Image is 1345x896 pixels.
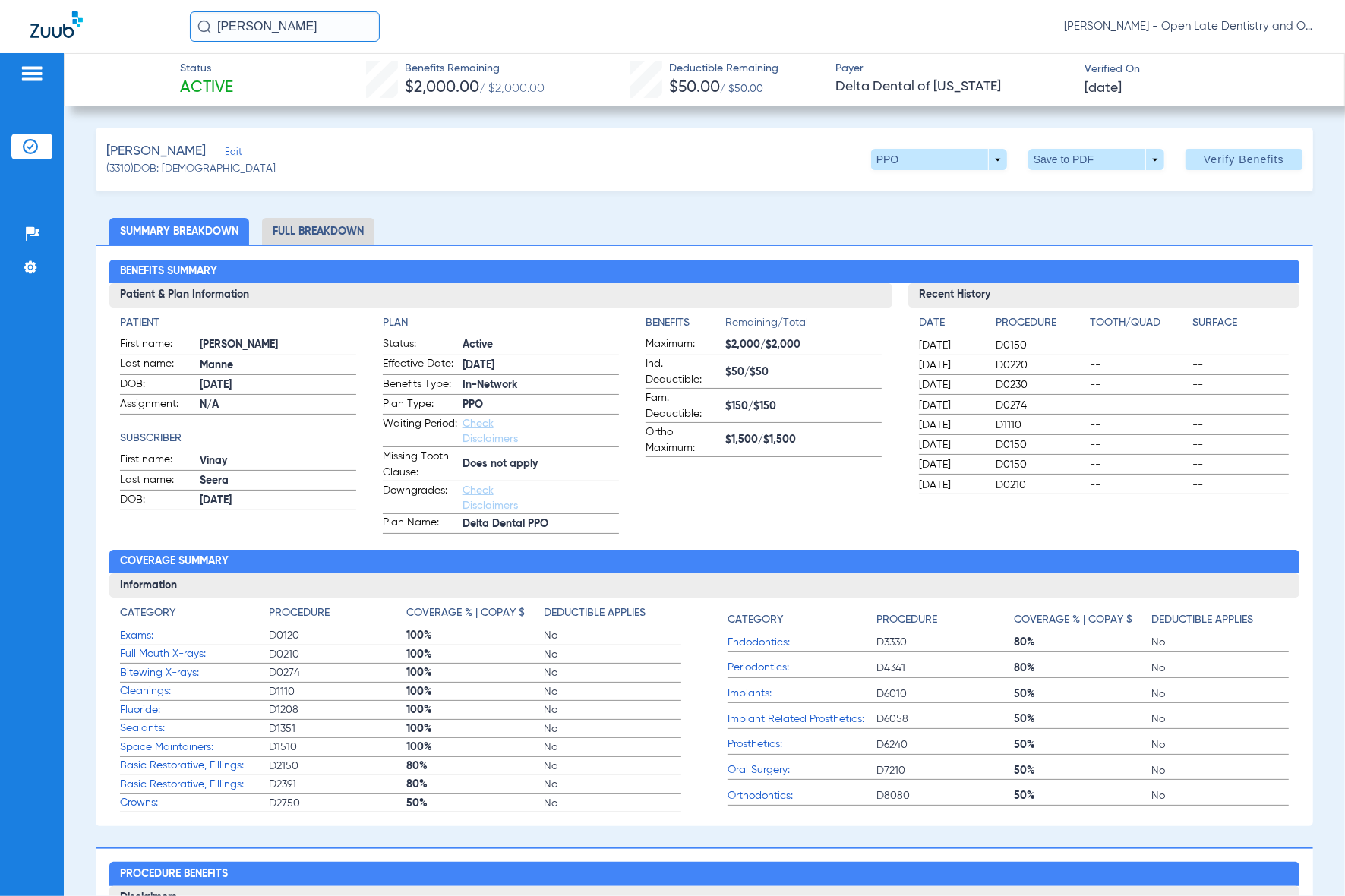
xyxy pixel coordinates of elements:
span: -- [1192,338,1290,353]
button: Save to PDF [1028,149,1164,170]
span: Ind. Deductible: [646,356,720,388]
span: Exams: [120,628,269,644]
span: Verify Benefits [1204,153,1284,166]
span: Maximum: [646,336,720,355]
input: Search for patients [190,11,380,42]
span: Ortho Maximum: [646,424,720,456]
h3: Information [109,573,1300,598]
span: In-Network [463,377,619,393]
span: 80% [1014,661,1151,676]
span: D1510 [269,740,406,755]
app-breakdown-title: Patient [120,315,356,331]
span: Waiting Period: [383,416,457,446]
h2: Coverage Summary [109,550,1300,574]
img: hamburger-icon [20,65,44,83]
span: [DATE] [1085,79,1122,98]
span: [DATE] [919,478,983,493]
span: D0220 [996,358,1085,373]
span: D6240 [876,737,1014,752]
span: Payer [835,61,1071,77]
h4: Coverage % | Copay $ [406,605,525,621]
app-breakdown-title: Coverage % | Copay $ [406,605,544,626]
span: 50% [1014,788,1151,803]
span: Status: [383,336,457,355]
span: [DATE] [919,398,983,413]
app-breakdown-title: Procedure [876,605,1014,633]
span: D0274 [269,665,406,680]
span: -- [1090,478,1187,493]
span: $50/$50 [725,364,882,380]
app-breakdown-title: Date [919,315,983,336]
span: No [1151,711,1289,727]
span: D4341 [876,661,1014,676]
span: [DATE] [919,418,983,433]
span: Orthodontics: [728,788,876,804]
img: Search Icon [197,20,211,33]
span: No [544,684,681,699]
span: 100% [406,665,544,680]
span: D1208 [269,702,406,718]
h3: Recent History [908,283,1300,308]
span: Edit [225,147,238,161]
span: [DATE] [919,338,983,353]
span: No [544,721,681,737]
span: Seera [200,473,356,489]
span: First name: [120,452,194,470]
span: -- [1090,418,1187,433]
span: Fam. Deductible: [646,390,720,422]
span: [PERSON_NAME] - Open Late Dentistry and Orthodontics [1064,19,1315,34]
h4: Coverage % | Copay $ [1014,612,1132,628]
span: 100% [406,721,544,737]
span: D2150 [269,759,406,774]
span: -- [1090,358,1187,373]
span: Sealants: [120,721,269,737]
span: DOB: [120,492,194,510]
span: No [544,777,681,792]
button: Verify Benefits [1186,149,1302,170]
span: Space Maintainers: [120,740,269,756]
span: No [544,759,681,774]
a: Check Disclaimers [463,418,518,444]
span: D6058 [876,711,1014,727]
span: No [1151,737,1289,752]
span: [DATE] [919,437,983,453]
span: Effective Date: [383,356,457,374]
h4: Plan [383,315,619,331]
img: Zuub Logo [30,11,83,38]
span: D2391 [269,777,406,792]
span: No [544,796,681,811]
span: 50% [1014,711,1151,727]
app-breakdown-title: Procedure [269,605,406,626]
span: Does not apply [463,456,619,472]
span: -- [1090,457,1187,472]
span: Last name: [120,356,194,374]
app-breakdown-title: Tooth/Quad [1090,315,1187,336]
span: -- [1192,437,1290,453]
app-breakdown-title: Subscriber [120,431,356,446]
app-breakdown-title: Benefits [646,315,725,336]
span: 100% [406,684,544,699]
span: First name: [120,336,194,355]
span: Manne [200,358,356,374]
span: No [544,647,681,662]
span: / $50.00 [720,84,763,94]
span: -- [1192,358,1290,373]
span: [PERSON_NAME] [200,337,356,353]
span: D7210 [876,763,1014,778]
span: D3330 [876,635,1014,650]
span: PPO [463,397,619,413]
app-breakdown-title: Procedure [996,315,1085,336]
span: D0210 [269,647,406,662]
span: D0120 [269,628,406,643]
h4: Category [120,605,175,621]
span: Plan Type: [383,396,457,415]
span: -- [1192,418,1290,433]
span: 100% [406,647,544,662]
span: No [544,702,681,718]
span: Delta Dental of [US_STATE] [835,77,1071,96]
span: D8080 [876,788,1014,803]
span: Fluoride: [120,702,269,718]
span: D0230 [996,377,1085,393]
span: No [544,740,681,755]
h4: Procedure [996,315,1085,331]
